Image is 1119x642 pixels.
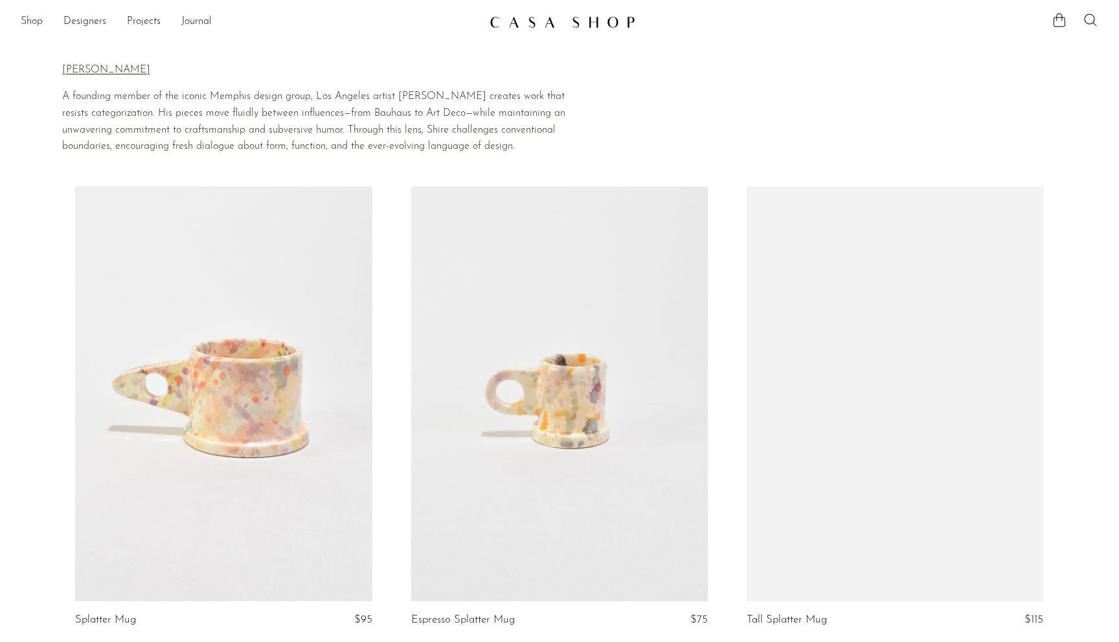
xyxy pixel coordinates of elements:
[747,614,827,626] a: Tall Splatter Mug
[1024,614,1043,625] span: $115
[181,14,212,30] a: Journal
[63,14,106,30] a: Designers
[354,614,372,625] span: $95
[62,62,566,79] p: [PERSON_NAME]
[75,614,136,626] a: Splatter Mug
[21,11,479,33] ul: NEW HEADER MENU
[21,14,43,30] a: Shop
[62,89,566,155] p: A founding member of the iconic Memphis design group, Los Angeles artist [PERSON_NAME] creates wo...
[690,614,708,625] span: $75
[127,14,161,30] a: Projects
[21,11,479,33] nav: Desktop navigation
[411,614,515,626] a: Espresso Splatter Mug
